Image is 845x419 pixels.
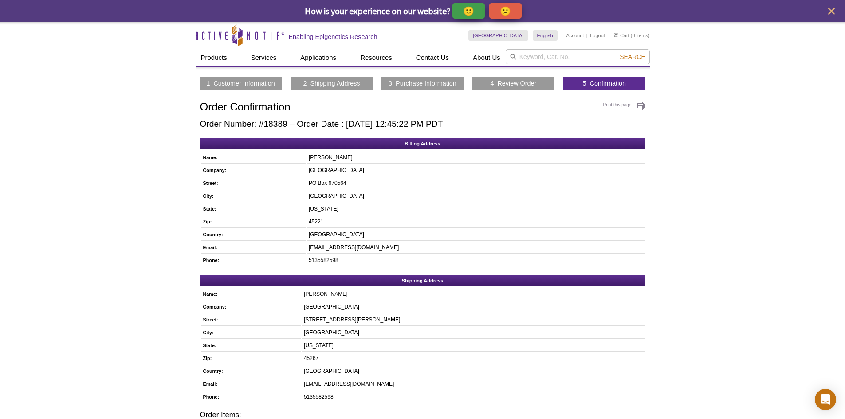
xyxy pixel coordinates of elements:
[203,329,296,337] h5: City:
[206,79,275,87] a: 1 Customer Information
[302,340,645,352] td: [US_STATE]
[389,79,456,87] a: 3 Purchase Information
[302,378,645,390] td: [EMAIL_ADDRESS][DOMAIN_NAME]
[468,49,506,66] a: About Us
[246,49,282,66] a: Services
[307,203,645,215] td: [US_STATE]
[411,49,454,66] a: Contact Us
[463,5,474,16] p: 🙂
[200,411,645,419] h3: Order Items:
[566,32,584,39] a: Account
[196,49,232,66] a: Products
[815,389,836,410] div: Open Intercom Messenger
[506,49,650,64] input: Keyword, Cat. No.
[200,275,645,286] h2: Shipping Address
[307,164,645,176] td: [GEOGRAPHIC_DATA]
[305,5,451,16] span: How is your experience on our website?
[200,119,645,129] h2: Order Number: #18389 – Order Date : [DATE] 12:45:22 PM PDT
[533,30,558,41] a: English
[203,192,301,200] h5: City:
[302,314,645,326] td: [STREET_ADDRESS][PERSON_NAME]
[620,53,645,60] span: Search
[302,365,645,377] td: [GEOGRAPHIC_DATA]
[203,243,301,251] h5: Email:
[203,367,296,375] h5: Country:
[295,49,342,66] a: Applications
[203,166,301,174] h5: Company:
[307,242,645,254] td: [EMAIL_ADDRESS][DOMAIN_NAME]
[614,32,629,39] a: Cart
[302,288,645,300] td: [PERSON_NAME]
[307,229,645,241] td: [GEOGRAPHIC_DATA]
[603,101,645,111] a: Print this page
[203,205,301,213] h5: State:
[307,255,645,266] td: 5135582598
[203,231,301,239] h5: Country:
[303,79,360,87] a: 2 Shipping Address
[500,5,511,16] p: 🙁
[203,218,301,226] h5: Zip:
[307,190,645,202] td: [GEOGRAPHIC_DATA]
[302,301,645,313] td: [GEOGRAPHIC_DATA]
[307,177,645,189] td: PO Box 670564
[468,30,528,41] a: [GEOGRAPHIC_DATA]
[307,152,645,164] td: [PERSON_NAME]
[203,393,296,401] h5: Phone:
[203,256,301,264] h5: Phone:
[355,49,397,66] a: Resources
[590,32,605,39] a: Logout
[586,30,588,41] li: |
[203,354,296,362] h5: Zip:
[203,341,296,349] h5: State:
[614,30,650,41] li: (0 items)
[490,79,536,87] a: 4 Review Order
[203,179,301,187] h5: Street:
[289,33,377,41] h2: Enabling Epigenetics Research
[200,138,645,149] h2: Billing Address
[203,380,296,388] h5: Email:
[200,101,645,114] h1: Order Confirmation
[826,6,837,17] button: close
[583,79,626,87] a: 5 Confirmation
[203,153,301,161] h5: Name:
[203,290,296,298] h5: Name:
[307,216,645,228] td: 45221
[203,316,296,324] h5: Street:
[302,327,645,339] td: [GEOGRAPHIC_DATA]
[302,391,645,403] td: 5135582598
[302,352,645,364] td: 45267
[617,53,648,61] button: Search
[203,303,296,311] h5: Company:
[614,33,618,37] img: Your Cart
